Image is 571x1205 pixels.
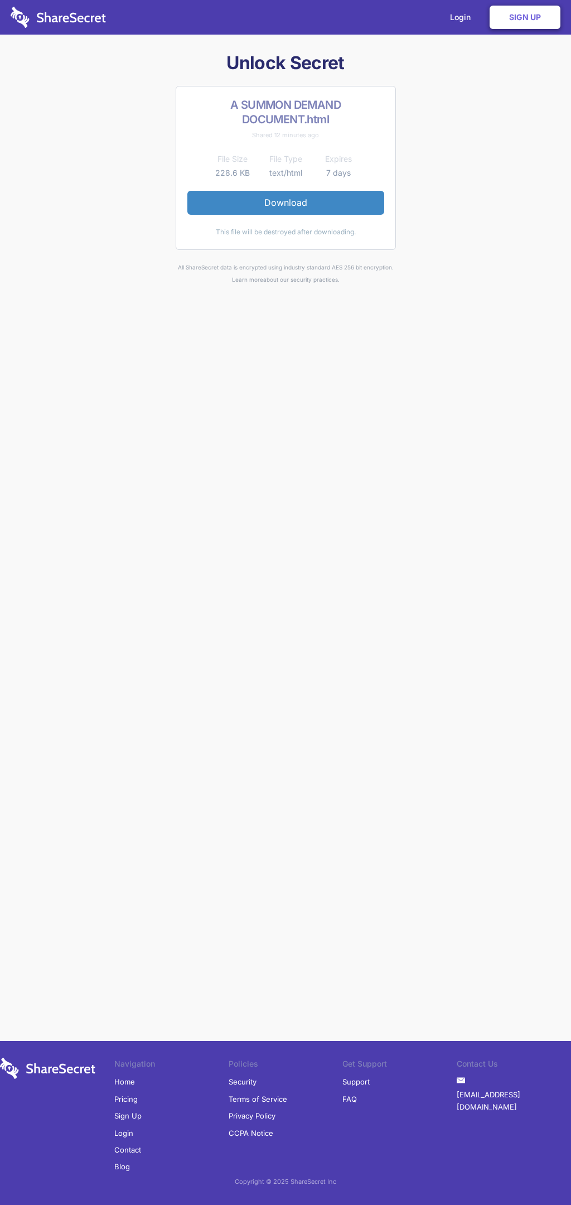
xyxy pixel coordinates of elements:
[229,1058,343,1073] li: Policies
[457,1058,571,1073] li: Contact Us
[312,152,365,166] th: Expires
[187,129,384,141] div: Shared 12 minutes ago
[229,1125,273,1141] a: CCPA Notice
[342,1058,457,1073] li: Get Support
[114,1107,142,1124] a: Sign Up
[114,1158,130,1175] a: Blog
[259,152,312,166] th: File Type
[114,1073,135,1090] a: Home
[259,166,312,180] td: text/html
[114,1141,141,1158] a: Contact
[457,1086,571,1116] a: [EMAIL_ADDRESS][DOMAIN_NAME]
[232,276,263,283] a: Learn more
[342,1091,357,1107] a: FAQ
[187,98,384,127] h2: A SUMMON DEMAND DOCUMENT.html
[11,7,106,28] img: logo-wordmark-white-trans-d4663122ce5f474addd5e946df7df03e33cb6a1c49d2221995e7729f52c070b2.svg
[342,1073,370,1090] a: Support
[206,166,259,180] td: 228.6 KB
[490,6,560,29] a: Sign Up
[114,1091,138,1107] a: Pricing
[187,226,384,238] div: This file will be destroyed after downloading.
[229,1107,275,1124] a: Privacy Policy
[114,1125,133,1141] a: Login
[114,1058,229,1073] li: Navigation
[229,1091,287,1107] a: Terms of Service
[206,152,259,166] th: File Size
[312,166,365,180] td: 7 days
[229,1073,257,1090] a: Security
[187,191,384,214] a: Download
